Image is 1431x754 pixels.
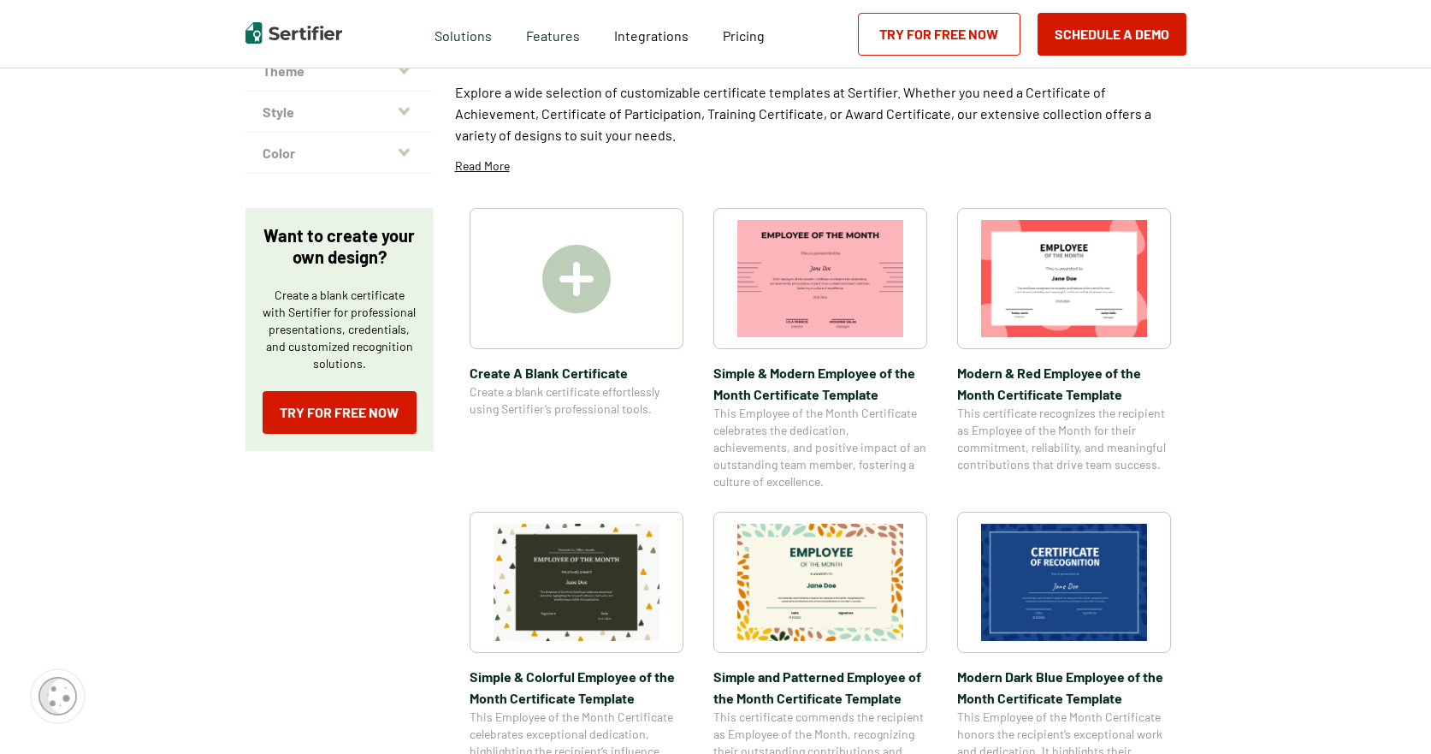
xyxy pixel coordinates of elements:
[494,524,659,641] img: Simple & Colorful Employee of the Month Certificate Template
[957,362,1171,405] span: Modern & Red Employee of the Month Certificate Template
[713,405,927,490] span: This Employee of the Month Certificate celebrates the dedication, achievements, and positive impa...
[713,208,927,490] a: Simple & Modern Employee of the Month Certificate TemplateSimple & Modern Employee of the Month C...
[723,23,765,45] a: Pricing
[737,220,903,337] img: Simple & Modern Employee of the Month Certificate Template
[737,524,903,641] img: Simple and Patterned Employee of the Month Certificate Template
[981,524,1147,641] img: Modern Dark Blue Employee of the Month Certificate Template
[526,23,580,45] span: Features
[713,666,927,709] span: Simple and Patterned Employee of the Month Certificate Template
[957,666,1171,709] span: Modern Dark Blue Employee of the Month Certificate Template
[263,287,417,372] p: Create a blank certificate with Sertifier for professional presentations, credentials, and custom...
[614,27,689,44] span: Integrations
[245,22,342,44] img: Sertifier | Digital Credentialing Platform
[263,225,417,268] p: Want to create your own design?
[957,208,1171,490] a: Modern & Red Employee of the Month Certificate TemplateModern & Red Employee of the Month Certifi...
[245,133,434,174] button: Color
[245,92,434,133] button: Style
[1345,672,1431,754] iframe: Chat Widget
[957,405,1171,473] span: This certificate recognizes the recipient as Employee of the Month for their commitment, reliabil...
[470,383,683,418] span: Create a blank certificate effortlessly using Sertifier’s professional tools.
[713,362,927,405] span: Simple & Modern Employee of the Month Certificate Template
[245,50,434,92] button: Theme
[470,666,683,709] span: Simple & Colorful Employee of the Month Certificate Template
[542,245,611,313] img: Create A Blank Certificate
[263,391,417,434] a: Try for Free Now
[455,81,1186,145] p: Explore a wide selection of customizable certificate templates at Sertifier. Whether you need a C...
[38,677,77,715] img: Cookie Popup Icon
[614,23,689,45] a: Integrations
[435,23,492,45] span: Solutions
[858,13,1020,56] a: Try for Free Now
[1038,13,1186,56] button: Schedule a Demo
[981,220,1147,337] img: Modern & Red Employee of the Month Certificate Template
[723,27,765,44] span: Pricing
[470,362,683,383] span: Create A Blank Certificate
[455,157,510,175] p: Read More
